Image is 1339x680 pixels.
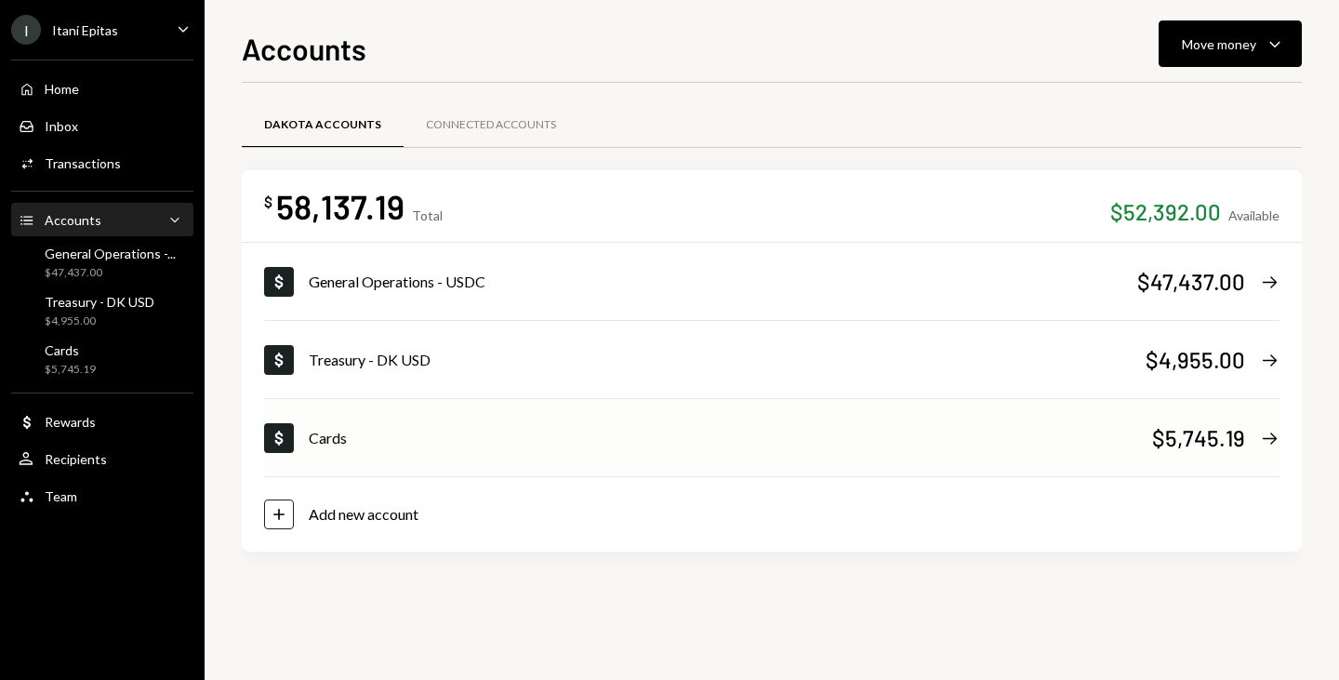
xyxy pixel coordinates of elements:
div: $5,745.19 [45,362,96,378]
div: $47,437.00 [45,265,176,281]
div: Connected Accounts [426,117,556,133]
a: General Operations -...$47,437.00 [11,240,193,285]
div: 58,137.19 [276,185,404,227]
div: $52,392.00 [1110,196,1221,227]
div: $4,955.00 [1146,344,1245,375]
div: Transactions [45,155,121,171]
div: Recipients [45,451,107,467]
div: Cards [45,342,96,358]
div: $47,437.00 [1137,266,1245,297]
div: Treasury - DK USD [309,349,1146,371]
a: Treasury - DK USD$4,955.00 [264,321,1279,398]
div: General Operations -... [45,246,176,261]
div: Team [45,488,77,504]
div: Rewards [45,414,96,430]
div: Home [45,81,79,97]
a: Inbox [11,109,193,142]
div: $5,745.19 [1152,422,1245,453]
div: Available [1228,207,1279,223]
button: Move money [1159,20,1302,67]
a: Treasury - DK USD$4,955.00 [11,288,193,333]
a: Rewards [11,405,193,438]
a: Dakota Accounts [242,101,404,149]
div: Move money [1182,34,1256,54]
div: Treasury - DK USD [45,294,154,310]
div: Inbox [45,118,78,134]
a: Transactions [11,146,193,180]
a: Recipients [11,442,193,475]
a: Cards$5,745.19 [264,399,1279,476]
div: Add new account [309,503,418,526]
a: Home [11,72,193,105]
div: Accounts [45,212,101,228]
a: Team [11,479,193,513]
a: Connected Accounts [404,101,578,149]
div: $4,955.00 [45,313,154,329]
a: General Operations - USDC$47,437.00 [264,243,1279,320]
div: Total [412,207,443,223]
div: Cards [309,427,1152,449]
a: Accounts [11,203,193,236]
div: General Operations - USDC [309,271,1137,293]
div: $ [264,193,272,211]
div: Dakota Accounts [264,117,381,133]
a: Cards$5,745.19 [11,337,193,381]
div: Itani Epitas [52,22,118,38]
div: I [11,15,41,45]
h1: Accounts [242,30,366,67]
